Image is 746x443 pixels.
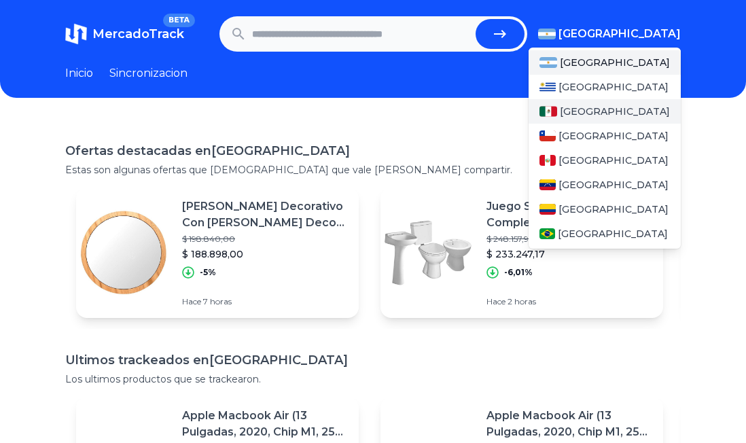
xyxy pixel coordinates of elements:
span: MercadoTrack [92,26,184,41]
p: $ 188.898,00 [182,247,348,261]
img: Featured image [76,205,171,300]
span: [GEOGRAPHIC_DATA] [558,227,668,241]
p: Los ultimos productos que se trackearon. [65,372,681,386]
img: Argentina [538,29,556,39]
p: Hace 7 horas [182,296,348,307]
p: -6,01% [504,267,533,278]
a: Venezuela[GEOGRAPHIC_DATA] [529,173,681,197]
a: Chile[GEOGRAPHIC_DATA] [529,124,681,148]
p: Juego Sanitarios Baño Completo Pringles Ferrum Porcelana [486,198,652,231]
h1: Ofertas destacadas en [GEOGRAPHIC_DATA] [65,141,681,160]
a: Featured image[PERSON_NAME] Decorativo Con [PERSON_NAME] Deco Madera 80cm Nordico$ 198.840,00$ 18... [76,188,359,318]
a: Argentina[GEOGRAPHIC_DATA] [529,50,681,75]
img: Mexico [539,106,557,117]
p: $ 233.247,17 [486,247,652,261]
h1: Ultimos trackeados en [GEOGRAPHIC_DATA] [65,351,681,370]
img: Brasil [539,228,555,239]
p: Apple Macbook Air (13 Pulgadas, 2020, Chip M1, 256 Gb De Ssd, 8 Gb De Ram) - Plata [182,408,348,440]
p: $ 248.157,95 [486,234,652,245]
p: Estas son algunas ofertas que [DEMOGRAPHIC_DATA] que vale [PERSON_NAME] compartir. [65,163,681,177]
button: [GEOGRAPHIC_DATA] [538,26,681,42]
span: BETA [163,14,195,27]
img: Peru [539,155,556,166]
a: Colombia[GEOGRAPHIC_DATA] [529,197,681,221]
a: Brasil[GEOGRAPHIC_DATA] [529,221,681,246]
img: Argentina [539,57,557,68]
span: [GEOGRAPHIC_DATA] [558,202,669,216]
span: [GEOGRAPHIC_DATA] [558,26,681,42]
span: [GEOGRAPHIC_DATA] [560,56,670,69]
img: MercadoTrack [65,23,87,45]
a: Sincronizacion [109,65,188,82]
p: [PERSON_NAME] Decorativo Con [PERSON_NAME] Deco Madera 80cm Nordico [182,198,348,231]
a: Featured imageJuego Sanitarios Baño Completo Pringles Ferrum Porcelana$ 248.157,95$ 233.247,17-6,... [380,188,663,318]
img: Chile [539,130,556,141]
p: Hace 2 horas [486,296,652,307]
a: Peru[GEOGRAPHIC_DATA] [529,148,681,173]
p: Apple Macbook Air (13 Pulgadas, 2020, Chip M1, 256 Gb De Ssd, 8 Gb De Ram) - Plata [486,408,652,440]
a: MercadoTrackBETA [65,23,184,45]
p: -5% [200,267,216,278]
a: Inicio [65,65,93,82]
span: [GEOGRAPHIC_DATA] [558,80,669,94]
a: Uruguay[GEOGRAPHIC_DATA] [529,75,681,99]
span: [GEOGRAPHIC_DATA] [560,105,670,118]
span: [GEOGRAPHIC_DATA] [558,154,669,167]
p: $ 198.840,00 [182,234,348,245]
span: [GEOGRAPHIC_DATA] [558,129,669,143]
a: Mexico[GEOGRAPHIC_DATA] [529,99,681,124]
img: Colombia [539,204,556,215]
span: [GEOGRAPHIC_DATA] [558,178,669,192]
img: Uruguay [539,82,556,92]
img: Featured image [380,205,476,300]
img: Venezuela [539,179,556,190]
